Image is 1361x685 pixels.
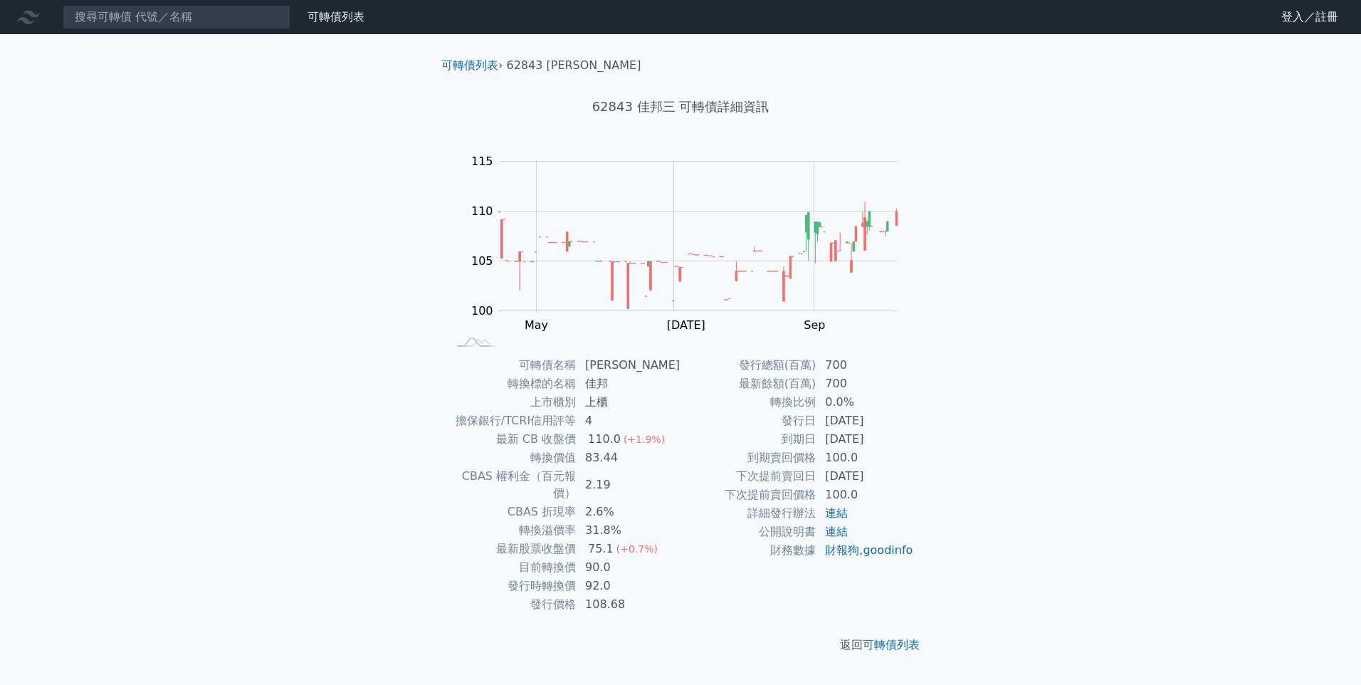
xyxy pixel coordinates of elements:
[577,595,680,614] td: 108.68
[816,541,914,560] td: ,
[441,58,498,72] a: 可轉債列表
[577,393,680,412] td: 上櫃
[680,449,816,467] td: 到期賣回價格
[471,155,493,168] tspan: 115
[463,155,919,332] g: Chart
[447,375,577,393] td: 轉換標的名稱
[667,318,705,332] tspan: [DATE]
[816,486,914,504] td: 100.0
[816,430,914,449] td: [DATE]
[447,393,577,412] td: 上市櫃別
[577,503,680,521] td: 2.6%
[525,318,548,332] tspan: May
[63,5,290,29] input: 搜尋可轉債 代號／名稱
[825,543,859,557] a: 財報狗
[471,254,493,268] tspan: 105
[447,558,577,577] td: 目前轉換價
[441,57,503,74] li: ›
[447,356,577,375] td: 可轉債名稱
[507,57,641,74] li: 62843 [PERSON_NAME]
[680,375,816,393] td: 最新餘額(百萬)
[680,523,816,541] td: 公開說明書
[816,375,914,393] td: 700
[498,202,897,309] g: Series
[585,540,616,558] div: 75.1
[816,449,914,467] td: 100.0
[680,467,816,486] td: 下次提前賣回日
[430,97,931,117] h1: 62843 佳邦三 可轉債詳細資訊
[577,577,680,595] td: 92.0
[577,449,680,467] td: 83.44
[447,412,577,430] td: 擔保銀行/TCRI信用評等
[447,595,577,614] td: 發行價格
[616,543,658,555] span: (+0.7%)
[680,356,816,375] td: 發行總額(百萬)
[680,486,816,504] td: 下次提前賣回價格
[577,412,680,430] td: 4
[863,638,920,652] a: 可轉債列表
[680,504,816,523] td: 詳細發行辦法
[430,637,931,654] p: 返回
[680,430,816,449] td: 到期日
[863,543,913,557] a: goodinfo
[816,412,914,430] td: [DATE]
[804,318,825,332] tspan: Sep
[447,540,577,558] td: 最新股票收盤價
[825,525,848,538] a: 連結
[471,304,493,318] tspan: 100
[308,10,364,23] a: 可轉債列表
[577,521,680,540] td: 31.8%
[624,434,665,445] span: (+1.9%)
[1270,6,1350,28] a: 登入／註冊
[577,375,680,393] td: 佳邦
[816,393,914,412] td: 0.0%
[680,393,816,412] td: 轉換比例
[577,356,680,375] td: [PERSON_NAME]
[816,356,914,375] td: 700
[471,204,493,218] tspan: 110
[816,467,914,486] td: [DATE]
[680,541,816,560] td: 財務數據
[577,467,680,503] td: 2.19
[447,467,577,503] td: CBAS 權利金（百元報價）
[577,558,680,577] td: 90.0
[447,503,577,521] td: CBAS 折現率
[825,506,848,520] a: 連結
[447,449,577,467] td: 轉換價值
[447,577,577,595] td: 發行時轉換價
[585,431,624,448] div: 110.0
[447,430,577,449] td: 最新 CB 收盤價
[680,412,816,430] td: 發行日
[447,521,577,540] td: 轉換溢價率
